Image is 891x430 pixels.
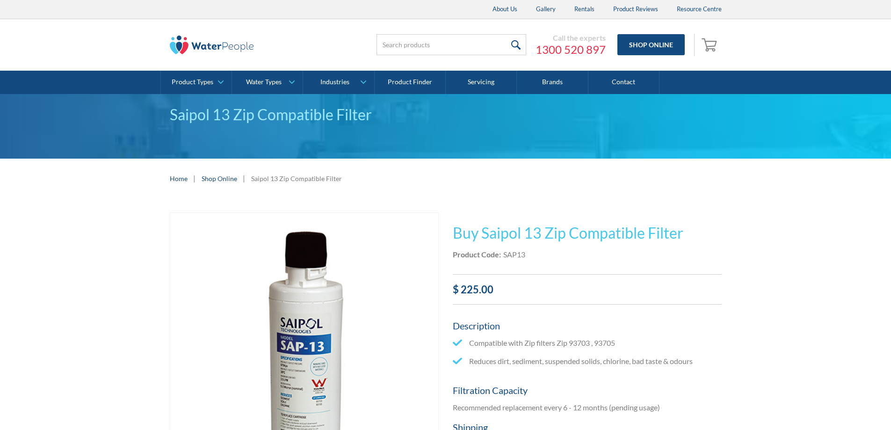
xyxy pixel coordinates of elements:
div: $ 225.00 [453,282,722,297]
div: Saipol 13 Zip Compatible Filter [251,174,342,183]
a: Water Types [232,71,303,94]
a: Industries [303,71,374,94]
div: | [242,173,246,184]
a: Product Finder [375,71,446,94]
a: Home [170,174,188,183]
iframe: podium webchat widget bubble [797,383,891,430]
a: Servicing [446,71,517,94]
a: Contact [588,71,659,94]
div: Saipol 13 Zip Compatible Filter [170,103,722,126]
li: Compatible with Zip filters Zip 93703 , 93705 [453,337,722,349]
input: Search products [377,34,526,55]
a: 1300 520 897 [536,43,606,57]
h5: Description [453,319,722,333]
a: Shop Online [617,34,685,55]
div: | [192,173,197,184]
li: Reduces dirt, sediment, suspended solids, chlorine, bad taste & odours [453,356,722,367]
img: The Water People [170,36,254,54]
h1: Buy Saipol 13 Zip Compatible Filter [453,222,722,244]
a: Brands [517,71,588,94]
div: Water Types [246,78,282,86]
a: Open cart [699,34,722,56]
a: Shop Online [202,174,237,183]
a: Product Types [161,71,232,94]
div: Product Types [172,78,213,86]
strong: Product Code: [453,250,501,259]
div: Call the experts [536,33,606,43]
img: shopping cart [702,37,719,52]
h5: Filtration Capacity [453,383,722,397]
p: Recommended replacement every 6 - 12 months (pending usage) [453,402,722,413]
div: SAP13 [503,249,525,260]
div: Industries [320,78,349,86]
